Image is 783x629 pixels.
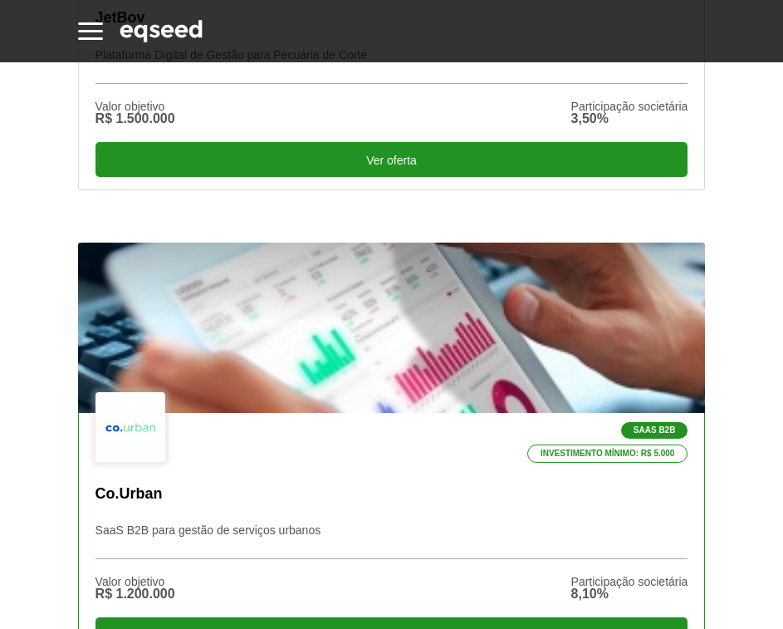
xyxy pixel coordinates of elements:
[95,485,688,504] p: Co.Urban
[95,523,688,559] p: SaaS B2B para gestão de serviços urbanos
[120,17,203,45] img: EqSeed
[571,112,688,125] div: 3,50%
[95,576,175,587] div: Valor objetivo
[527,445,688,463] p: Investimento mínimo: R$ 5.000
[571,587,688,601] div: 8,10%
[95,112,175,125] div: R$ 1.500.000
[95,587,175,601] div: R$ 1.200.000
[571,576,688,587] div: Participação societária
[571,101,688,112] div: Participação societária
[95,48,688,84] p: Plataforma Digital de Gestão para Pecuária de Corte
[621,422,688,439] p: SaaS B2B
[95,142,688,177] div: Ver oferta
[95,101,175,112] div: Valor objetivo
